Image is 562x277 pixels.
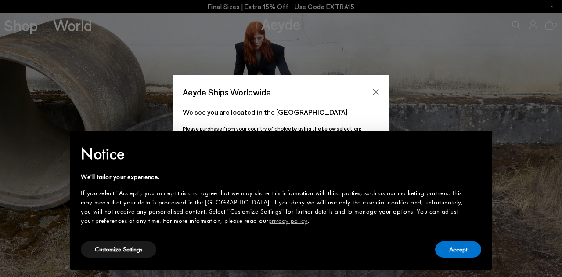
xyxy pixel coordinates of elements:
h2: Notice [81,142,467,165]
button: Close this notice [467,133,488,154]
p: We see you are located in the [GEOGRAPHIC_DATA] [183,107,379,117]
button: Close [369,85,382,98]
a: privacy policy [268,216,308,225]
div: If you select "Accept", you accept this and agree that we may share this information with third p... [81,189,467,226]
button: Customize Settings [81,241,156,258]
span: Aeyde Ships Worldwide [183,84,271,100]
span: × [475,137,481,150]
button: Accept [435,241,481,258]
div: We'll tailor your experience. [81,172,467,182]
